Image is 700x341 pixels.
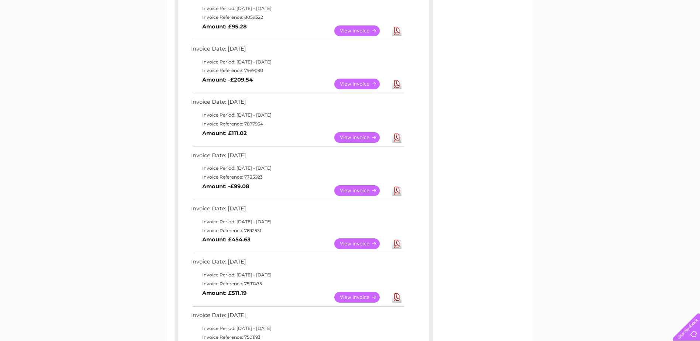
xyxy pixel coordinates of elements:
[202,23,247,30] b: Amount: £95.28
[609,31,631,37] a: Telecoms
[392,25,401,36] a: Download
[189,13,405,22] td: Invoice Reference: 8059322
[189,120,405,128] td: Invoice Reference: 7877954
[589,31,605,37] a: Energy
[392,185,401,196] a: Download
[189,4,405,13] td: Invoice Period: [DATE] - [DATE]
[202,236,251,243] b: Amount: £454.63
[334,185,389,196] a: View
[570,31,584,37] a: Water
[334,25,389,36] a: View
[202,76,253,83] b: Amount: -£209.54
[392,292,401,303] a: Download
[189,111,405,120] td: Invoice Period: [DATE] - [DATE]
[189,310,405,324] td: Invoice Date: [DATE]
[392,132,401,143] a: Download
[176,4,525,36] div: Clear Business is a trading name of Verastar Limited (registered in [GEOGRAPHIC_DATA] No. 3667643...
[189,324,405,333] td: Invoice Period: [DATE] - [DATE]
[202,130,247,137] b: Amount: £111.02
[202,183,249,190] b: Amount: -£99.08
[392,238,401,249] a: Download
[202,290,246,296] b: Amount: £511.19
[189,279,405,288] td: Invoice Reference: 7597475
[636,31,646,37] a: Blog
[189,44,405,58] td: Invoice Date: [DATE]
[189,97,405,111] td: Invoice Date: [DATE]
[651,31,669,37] a: Contact
[189,151,405,164] td: Invoice Date: [DATE]
[334,292,389,303] a: View
[392,79,401,89] a: Download
[334,79,389,89] a: View
[334,132,389,143] a: View
[189,204,405,217] td: Invoice Date: [DATE]
[189,226,405,235] td: Invoice Reference: 7692531
[189,164,405,173] td: Invoice Period: [DATE] - [DATE]
[561,4,612,13] a: 0333 014 3131
[189,271,405,279] td: Invoice Period: [DATE] - [DATE]
[189,66,405,75] td: Invoice Reference: 7969090
[24,19,62,42] img: logo.png
[334,238,389,249] a: View
[189,173,405,182] td: Invoice Reference: 7785923
[189,58,405,66] td: Invoice Period: [DATE] - [DATE]
[189,217,405,226] td: Invoice Period: [DATE] - [DATE]
[189,257,405,271] td: Invoice Date: [DATE]
[676,31,693,37] a: Log out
